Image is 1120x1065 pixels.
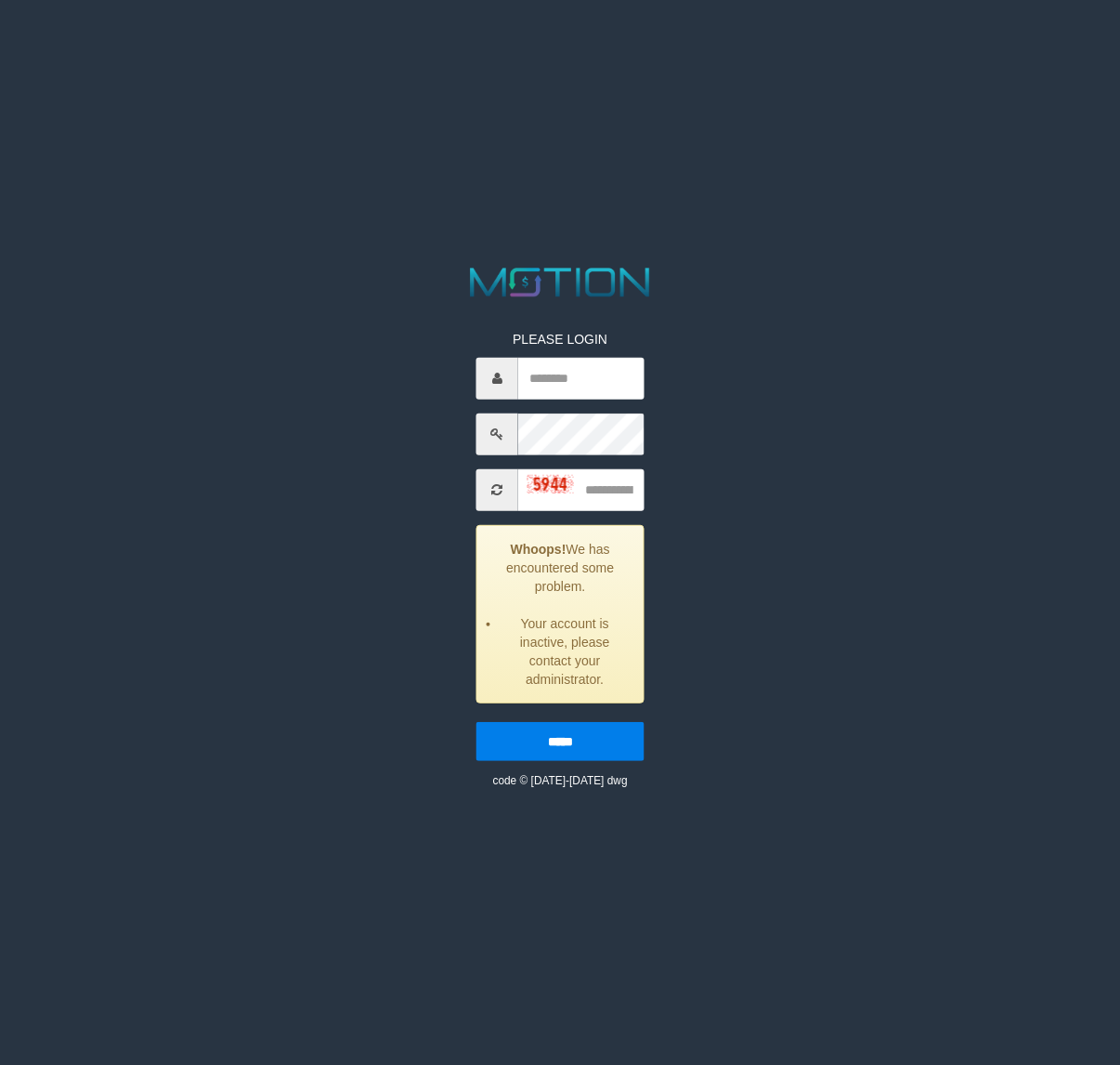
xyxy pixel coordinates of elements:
[476,524,645,703] div: We has encountered some problem.
[501,613,630,688] li: Your account is inactive, please contact your administrator.
[510,541,566,556] strong: Whoops!
[492,773,627,786] small: code © [DATE]-[DATE] dwg
[462,263,658,302] img: MOTION_logo.png
[527,475,574,493] img: captcha
[476,329,645,348] p: PLEASE LOGIN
